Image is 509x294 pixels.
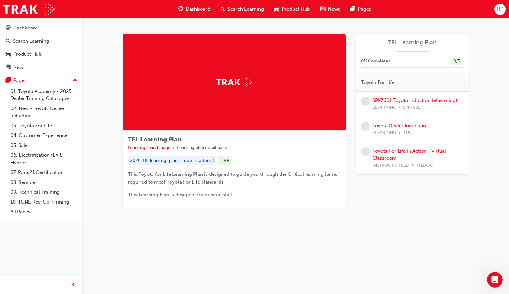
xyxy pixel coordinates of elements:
a: 09. Technical Training [8,187,80,197]
span: search-icon [221,5,225,13]
img: Trak [216,77,252,87]
span: Product Hub [282,6,310,13]
span: guage-icon [178,5,183,13]
span: ELEARNING [372,104,396,111]
div: Pages [13,77,26,84]
a: 01. Toyota Academy - 2025 Dealer Training Catalogue [8,86,80,104]
a: search-iconSearch Learning [215,3,269,16]
a: TFL Learning Plan [361,39,464,46]
span: This Toyota for Life Learning Plan is designed to guide you through the Critical learning items r... [128,171,338,185]
span: up-icon [73,76,77,85]
button: Pages [3,74,80,86]
button: DashboardSearch LearningProduct HubNews [3,21,80,74]
span: car-icon [274,5,279,13]
span: learningRecordVerb_NONE-icon [361,97,370,106]
li: Learning plan detail page [177,144,227,152]
div: 0 / 3 [451,57,462,66]
a: 10. TUNE Rev-Up Training [8,197,80,207]
span: news-icon [320,5,325,13]
span: Search Learning [228,6,264,13]
a: Toyota For Life In Action - Virtual Classroom [372,148,446,161]
a: All Pages [8,207,80,217]
span: search-icon [6,39,10,44]
span: 0 % Completed [361,58,391,65]
div: Search Learning [13,38,49,45]
span: INSTRUCTOR LED [372,162,409,169]
iframe: Intercom live chat [487,272,503,288]
span: RP [497,6,503,13]
span: guage-icon [6,25,11,31]
a: Toyota Dealer Induction [372,123,426,129]
a: 05. Sales [8,141,80,151]
a: 08. Service [8,177,80,187]
a: Learning search page [128,145,171,150]
span: This Learning Plan is designed for general staff. [128,192,234,198]
span: Toyota For Life [361,79,394,86]
a: pages-iconPages [345,3,376,16]
a: guage-iconDashboard [173,3,215,16]
a: car-iconProduct Hub [269,3,315,16]
a: News [3,62,80,73]
a: Product Hub [3,48,80,60]
a: 04. Customer Experience [8,130,80,141]
img: Trak [3,2,55,17]
div: News [13,64,26,71]
a: 03. Toyota For Life [8,121,80,131]
div: Product Hub [13,51,42,58]
span: learningRecordVerb_NONE-icon [361,147,370,156]
a: Search Learning [3,35,80,47]
span: SPK7601 [403,104,420,111]
a: 07. Parts21 Certification [8,167,80,177]
span: Dashboard [186,6,210,13]
span: TDI [403,129,410,137]
a: 06. Electrification (EV & Hybrid) [8,150,80,167]
a: 02. New - Toyota Dealer Induction [8,104,80,121]
span: TFLIAVC [416,162,433,169]
a: Dashboard [3,22,80,34]
button: RP [494,4,506,15]
span: Pages [358,6,371,13]
span: TFL Learning Plan [128,136,182,143]
span: learningRecordVerb_NONE-icon [361,122,370,131]
span: prev-icon [71,281,76,289]
span: news-icon [6,65,11,71]
a: SPK7601 Toyota Induction (eLearning) [372,97,457,103]
span: pages-icon [350,5,355,13]
span: News [328,6,340,13]
span: pages-icon [6,78,11,84]
span: car-icon [6,51,11,57]
a: news-iconNews [315,3,345,16]
span: ELEARNING [372,129,396,137]
div: LIVE [218,156,232,165]
div: Dashboard [13,24,38,32]
div: 2020_tfl_learning_plan_(_new_starters_) [128,156,217,165]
